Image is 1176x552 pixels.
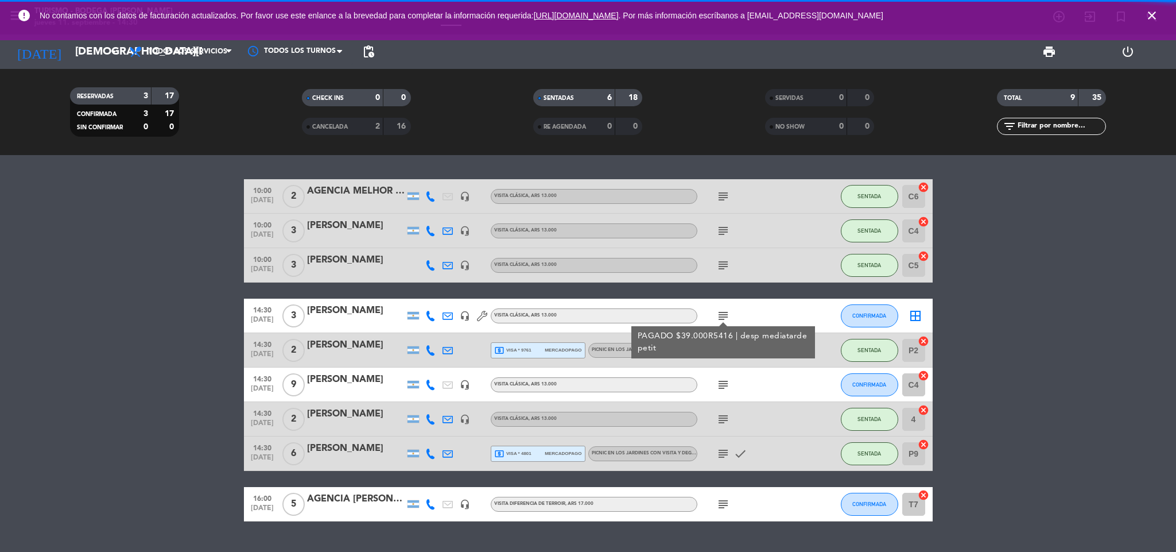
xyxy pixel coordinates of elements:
i: check [733,447,747,461]
span: mercadopago [545,450,581,457]
strong: 0 [839,94,844,102]
span: 14:30 [248,441,277,454]
span: , ARS 13.000 [529,263,557,267]
div: [PERSON_NAME] [307,372,405,387]
i: close [1145,9,1159,22]
span: 14:30 [248,372,277,385]
div: [PERSON_NAME] [307,218,405,233]
span: 10:00 [248,218,277,231]
span: , ARS 13.000 [529,416,557,421]
span: SENTADA [857,227,881,234]
i: headset_mic [460,414,470,424]
button: SENTADA [841,254,898,277]
span: [DATE] [248,454,277,467]
span: SENTADA [857,262,881,268]
span: VISITA DIFERENCIA DE TERROIR [494,501,593,506]
strong: 6 [607,94,612,102]
span: SENTADAS [544,95,574,101]
i: [DATE] [9,39,69,64]
span: pending_actions [362,45,375,59]
span: VISITA CLÁSICA [494,263,557,267]
span: RESERVADAS [77,94,114,99]
button: SENTADA [841,339,898,362]
span: visa * 9761 [494,345,531,356]
span: SENTADA [857,450,881,457]
span: No contamos con los datos de facturación actualizados. Por favor use este enlance a la brevedad p... [40,11,883,20]
span: [DATE] [248,385,277,398]
strong: 0 [865,122,872,130]
span: SERVIDAS [775,95,804,101]
i: subject [716,309,730,323]
span: 10:00 [248,183,277,196]
i: filter_list [1003,119,1016,133]
span: , ARS 13.000 [529,194,557,198]
span: RE AGENDADA [544,124,586,130]
span: 10:00 [248,252,277,265]
span: 5 [282,493,305,516]
button: SENTADA [841,442,898,465]
span: 2 [282,408,305,431]
span: print [1042,45,1056,59]
span: TOTAL [1004,95,1022,101]
i: headset_mic [460,499,470,509]
span: visa * 4801 [494,449,531,459]
a: . Por más información escríbanos a [EMAIL_ADDRESS][DOMAIN_NAME] [619,11,883,20]
span: VISITA CLÁSICA [494,416,557,421]
span: VISITA CLÁSICA [494,228,557,233]
i: local_atm [494,449,504,459]
span: 14:30 [248,303,277,316]
strong: 17 [165,92,176,100]
i: power_settings_new [1121,45,1135,59]
strong: 0 [401,94,408,102]
button: SENTADA [841,185,898,208]
span: CONFIRMADA [77,111,117,117]
span: CANCELADA [312,124,348,130]
strong: 0 [839,122,844,130]
div: [PERSON_NAME] [307,253,405,268]
i: subject [716,497,730,511]
a: [URL][DOMAIN_NAME] [534,11,619,20]
i: error [17,9,31,22]
span: 3 [282,254,305,277]
span: SENTADA [857,347,881,353]
i: cancel [918,370,929,381]
div: [PERSON_NAME] [307,303,405,318]
span: 16:00 [248,491,277,504]
strong: 9 [1070,94,1075,102]
span: [DATE] [248,316,277,329]
span: CONFIRMADA [852,312,886,319]
span: CONFIRMADA [852,501,886,507]
span: VISITA CLÁSICA [494,194,557,198]
span: 9 [282,373,305,396]
i: subject [716,224,730,238]
input: Filtrar por nombre... [1016,120,1105,133]
span: SENTADA [857,416,881,422]
strong: 16 [397,122,408,130]
div: AGENCIA MELHOR VIAJES - [PERSON_NAME] [307,184,405,199]
span: [DATE] [248,265,277,279]
button: SENTADA [841,219,898,242]
span: , ARS 13.000 [529,313,557,318]
strong: 18 [628,94,640,102]
i: cancel [918,489,929,501]
strong: 0 [865,94,872,102]
span: [DATE] [248,350,277,364]
i: cancel [918,439,929,450]
i: local_atm [494,345,504,356]
i: subject [716,412,730,426]
i: headset_mic [460,260,470,271]
div: [PERSON_NAME] [307,338,405,353]
span: [DATE] [248,231,277,244]
i: headset_mic [460,226,470,236]
i: headset_mic [460,311,470,321]
span: SENTADA [857,193,881,199]
span: [DATE] [248,504,277,518]
span: NO SHOW [775,124,805,130]
button: CONFIRMADA [841,304,898,327]
span: , ARS 17.000 [565,501,593,506]
span: PICNIC EN LOS JARDINES CON VISITA Y DEGUSTACIÓN CLÁSICA [592,348,736,352]
i: subject [716,378,730,392]
i: cancel [918,182,929,193]
i: headset_mic [460,380,470,390]
span: 2 [282,185,305,208]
